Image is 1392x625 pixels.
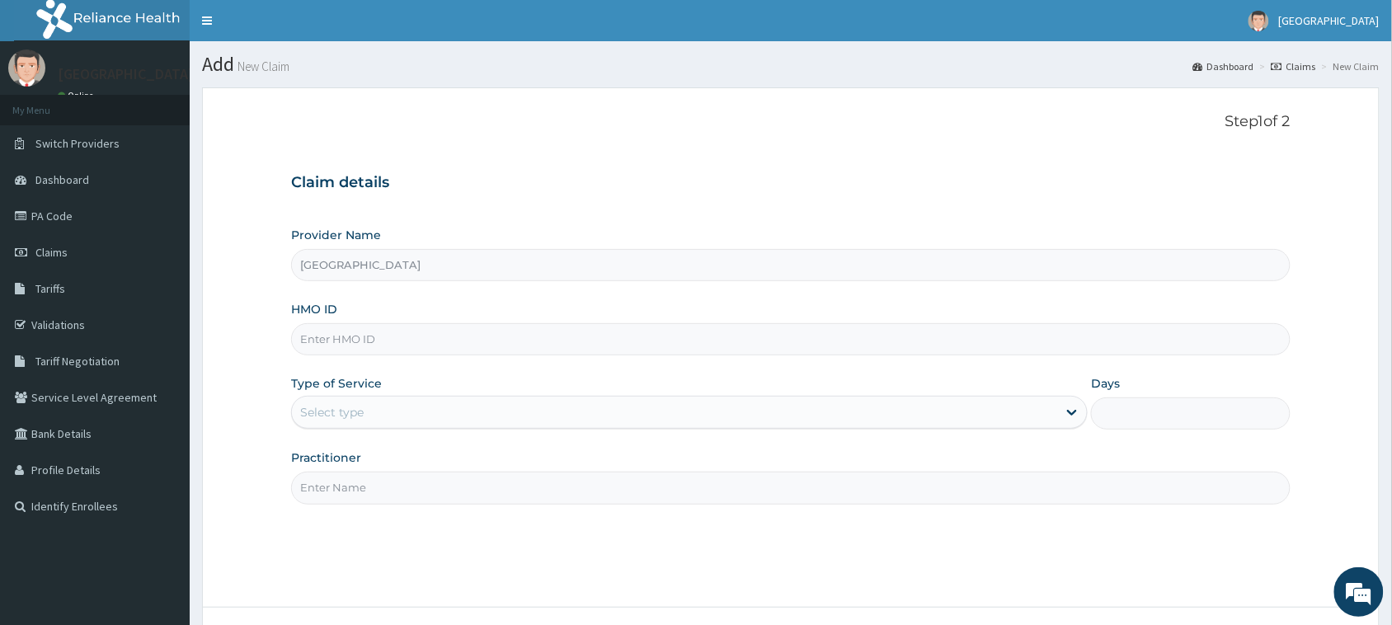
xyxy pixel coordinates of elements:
[202,54,1380,75] h1: Add
[35,172,89,187] span: Dashboard
[291,227,381,243] label: Provider Name
[58,67,194,82] p: [GEOGRAPHIC_DATA]
[291,323,1291,355] input: Enter HMO ID
[291,113,1291,131] p: Step 1 of 2
[291,174,1291,192] h3: Claim details
[1193,59,1254,73] a: Dashboard
[291,472,1291,504] input: Enter Name
[35,245,68,260] span: Claims
[1279,13,1380,28] span: [GEOGRAPHIC_DATA]
[1249,11,1269,31] img: User Image
[300,404,364,421] div: Select type
[1272,59,1316,73] a: Claims
[1318,59,1380,73] li: New Claim
[58,90,97,101] a: Online
[291,375,382,392] label: Type of Service
[234,60,289,73] small: New Claim
[35,136,120,151] span: Switch Providers
[8,49,45,87] img: User Image
[1091,375,1120,392] label: Days
[35,354,120,369] span: Tariff Negotiation
[35,281,65,296] span: Tariffs
[291,301,337,317] label: HMO ID
[291,449,361,466] label: Practitioner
